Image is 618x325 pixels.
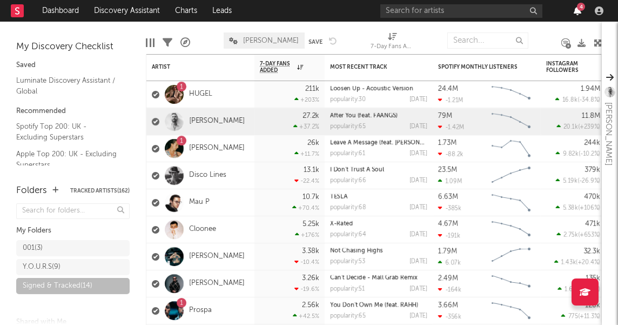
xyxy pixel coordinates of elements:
[487,189,535,216] svg: Chart title
[562,97,577,103] span: 16.8k
[330,64,411,70] div: Most Recent Track
[438,151,463,158] div: -88.2k
[189,225,216,234] a: Cloonee
[438,259,461,266] div: 6.07k
[563,233,578,238] span: 2.75k
[585,221,600,228] div: 471k
[563,124,578,130] span: 20.1k
[438,248,457,255] div: 1.79M
[330,151,365,157] div: popularity: 61
[189,279,245,288] a: [PERSON_NAME]
[330,113,398,119] a: After You (feat. FAANGS)
[330,221,427,227] div: X-Rated
[602,102,615,165] div: [PERSON_NAME]
[23,261,61,274] div: Y.O.U.R.S ( 9 )
[438,167,457,174] div: 23.5M
[438,140,456,147] div: 1.73M
[294,96,319,103] div: +203 %
[409,286,427,292] div: [DATE]
[577,3,585,11] div: 4
[294,177,319,184] div: -22.4 %
[409,97,427,103] div: [DATE]
[16,75,119,97] a: Luminate Discovery Assistant / Global
[294,286,319,293] div: -19.6 %
[16,184,47,197] div: Folders
[330,86,427,92] div: Loosen Up - Acoustic Version
[330,140,484,146] a: Leave A Message (feat. [PERSON_NAME] & Trick Shady)
[438,313,461,320] div: -356k
[580,151,599,157] span: -10.2 %
[447,32,528,49] input: Search...
[303,112,319,120] div: 27.2k
[585,167,600,174] div: 379k
[330,97,366,103] div: popularity: 30
[189,306,212,315] a: Prospa
[304,167,319,174] div: 13.1k
[294,150,319,157] div: +11.7 %
[557,286,600,293] div: ( )
[409,205,427,211] div: [DATE]
[574,6,581,15] button: 4
[180,27,190,58] div: A&R Pipeline
[16,240,130,256] a: 001(3)
[189,90,212,99] a: HUGEL
[438,124,464,131] div: -1.42M
[487,270,535,297] svg: Chart title
[438,302,458,309] div: 3.66M
[302,275,319,282] div: 3.26k
[556,204,600,211] div: ( )
[487,243,535,270] svg: Chart title
[556,231,600,238] div: ( )
[305,85,319,92] div: 211k
[330,167,427,173] div: I Don't Trust A Soul
[189,198,210,207] a: Mau P
[23,280,92,293] div: Signed & Tracked ( 14 )
[330,232,366,238] div: popularity: 64
[16,59,130,72] div: Saved
[189,144,245,153] a: [PERSON_NAME]
[260,61,294,74] span: 7-Day Fans Added
[371,27,414,58] div: 7-Day Fans Added (7-Day Fans Added)
[563,178,577,184] span: 5.19k
[293,123,319,130] div: +37.2 %
[409,313,427,319] div: [DATE]
[568,314,578,320] span: 775
[487,162,535,189] svg: Chart title
[580,205,599,211] span: +106 %
[330,286,365,292] div: popularity: 51
[16,203,130,219] input: Search for folders...
[330,205,366,211] div: popularity: 68
[554,258,600,266] div: ( )
[16,148,119,170] a: Apple Top 200: UK - Excluding Superstars
[330,313,366,319] div: popularity: 65
[16,224,130,237] div: My Folders
[16,105,130,118] div: Recommended
[580,124,599,130] span: +239 %
[438,286,461,293] div: -164k
[302,302,319,309] div: 2.56k
[330,248,427,254] div: Not Chasing Highs
[146,27,154,58] div: Edit Columns
[409,259,427,265] div: [DATE]
[307,140,319,147] div: 26k
[189,117,245,126] a: [PERSON_NAME]
[330,275,427,281] div: Can't Decide - Mall Grab Remix
[189,252,245,261] a: [PERSON_NAME]
[371,41,414,54] div: 7-Day Fans Added (7-Day Fans Added)
[330,302,427,308] div: You Don't Own Me (feat. RAHH)
[438,97,463,104] div: -1.21M
[583,248,600,255] div: 32.3k
[438,275,458,282] div: 2.49M
[580,314,599,320] span: +11.3 %
[565,287,579,293] span: 1.61k
[409,124,427,130] div: [DATE]
[556,123,600,130] div: ( )
[330,124,366,130] div: popularity: 65
[330,167,384,173] a: I Don't Trust A Soul
[580,233,599,238] span: +653 %
[16,259,130,275] a: Y.O.U.R.S(9)
[16,121,119,143] a: Spotify Top 200: UK - Excluding Superstars
[329,36,337,45] button: Undo the changes to the current view.
[330,302,418,308] a: You Don't Own Me (feat. RAHH)
[409,232,427,238] div: [DATE]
